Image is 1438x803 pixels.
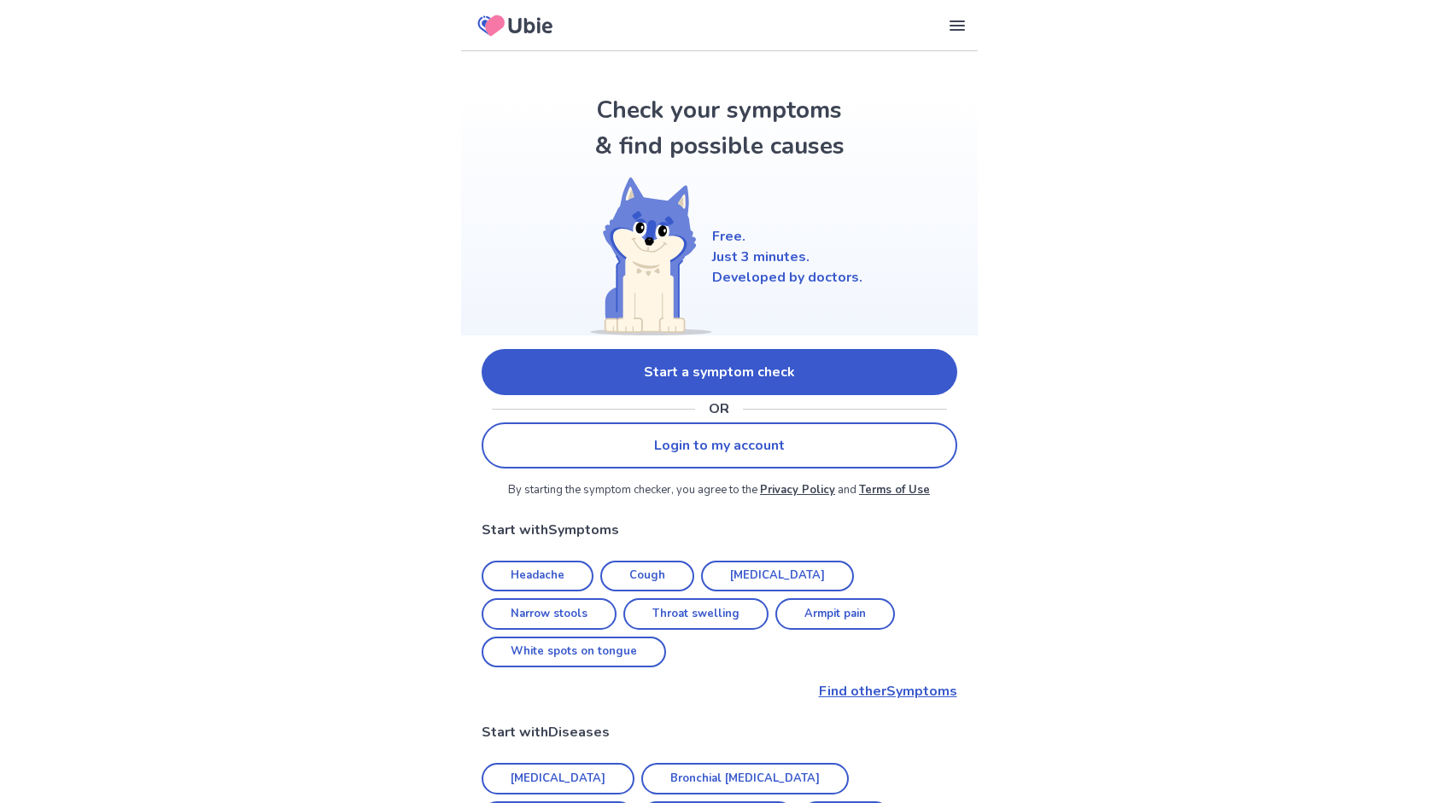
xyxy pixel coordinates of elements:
h1: Check your symptoms & find possible causes [591,92,847,164]
p: Just 3 minutes. [712,247,862,267]
a: Throat swelling [623,598,769,630]
p: Developed by doctors. [712,267,862,288]
p: OR [709,399,729,419]
p: Find other Symptoms [482,681,957,701]
a: Find otherSymptoms [482,681,957,701]
a: White spots on tongue [482,637,666,668]
a: Start a symptom check [482,349,957,395]
p: Start with Diseases [482,722,957,742]
a: Armpit pain [775,598,895,630]
p: Free. [712,226,862,247]
a: [MEDICAL_DATA] [482,763,634,794]
a: Headache [482,561,593,592]
img: Shiba (Welcome) [576,177,712,335]
a: Bronchial [MEDICAL_DATA] [641,763,849,794]
a: Narrow stools [482,598,617,630]
a: Cough [600,561,694,592]
a: Privacy Policy [760,482,835,498]
a: [MEDICAL_DATA] [701,561,854,592]
p: By starting the symptom checker, you agree to the and [482,482,957,499]
a: Login to my account [482,422,957,468]
a: Terms of Use [859,482,930,498]
p: Start with Symptoms [482,520,957,540]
